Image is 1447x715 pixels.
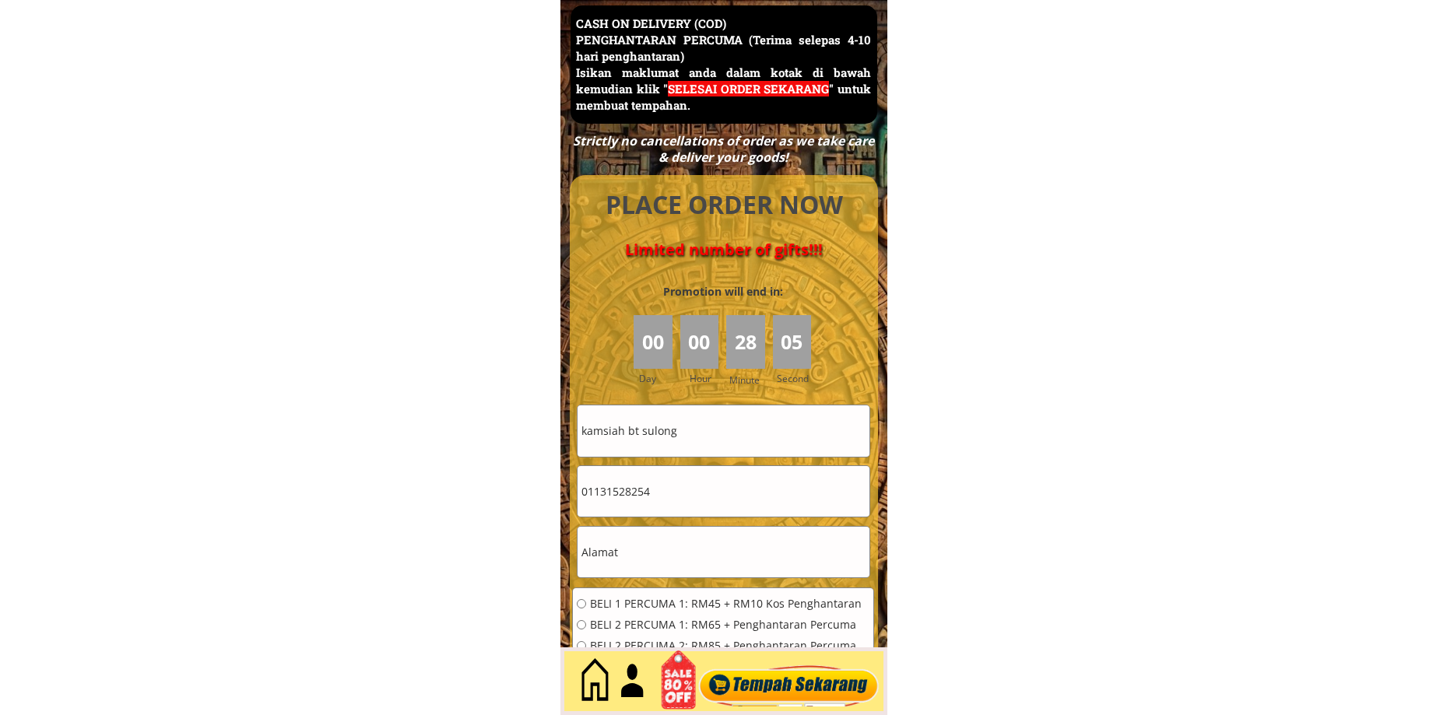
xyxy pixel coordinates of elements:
[639,371,678,386] h3: Day
[635,283,811,300] h3: Promotion will end in:
[588,240,860,259] h4: Limited number of gifts!!!
[576,16,871,114] h3: CASH ON DELIVERY (COD) PENGHANTARAN PERCUMA (Terima selepas 4-10 hari penghantaran) Isikan maklum...
[590,598,862,609] span: BELI 1 PERCUMA 1: RM45 + RM10 Kos Penghantaran
[777,371,815,386] h3: Second
[668,81,829,96] span: SELESAI ORDER SEKARANG
[578,405,869,456] input: Nama
[578,527,869,577] input: Alamat
[590,640,862,651] span: BELI 2 PERCUMA 2: RM85 + Penghantaran Percuma
[588,188,860,223] h4: PLACE ORDER NOW
[578,466,869,517] input: Telefon
[590,619,862,630] span: BELI 2 PERCUMA 1: RM65 + Penghantaran Percuma
[729,373,764,387] h3: Minute
[690,371,722,386] h3: Hour
[567,133,879,166] div: Strictly no cancellations of order as we take care & deliver your goods!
